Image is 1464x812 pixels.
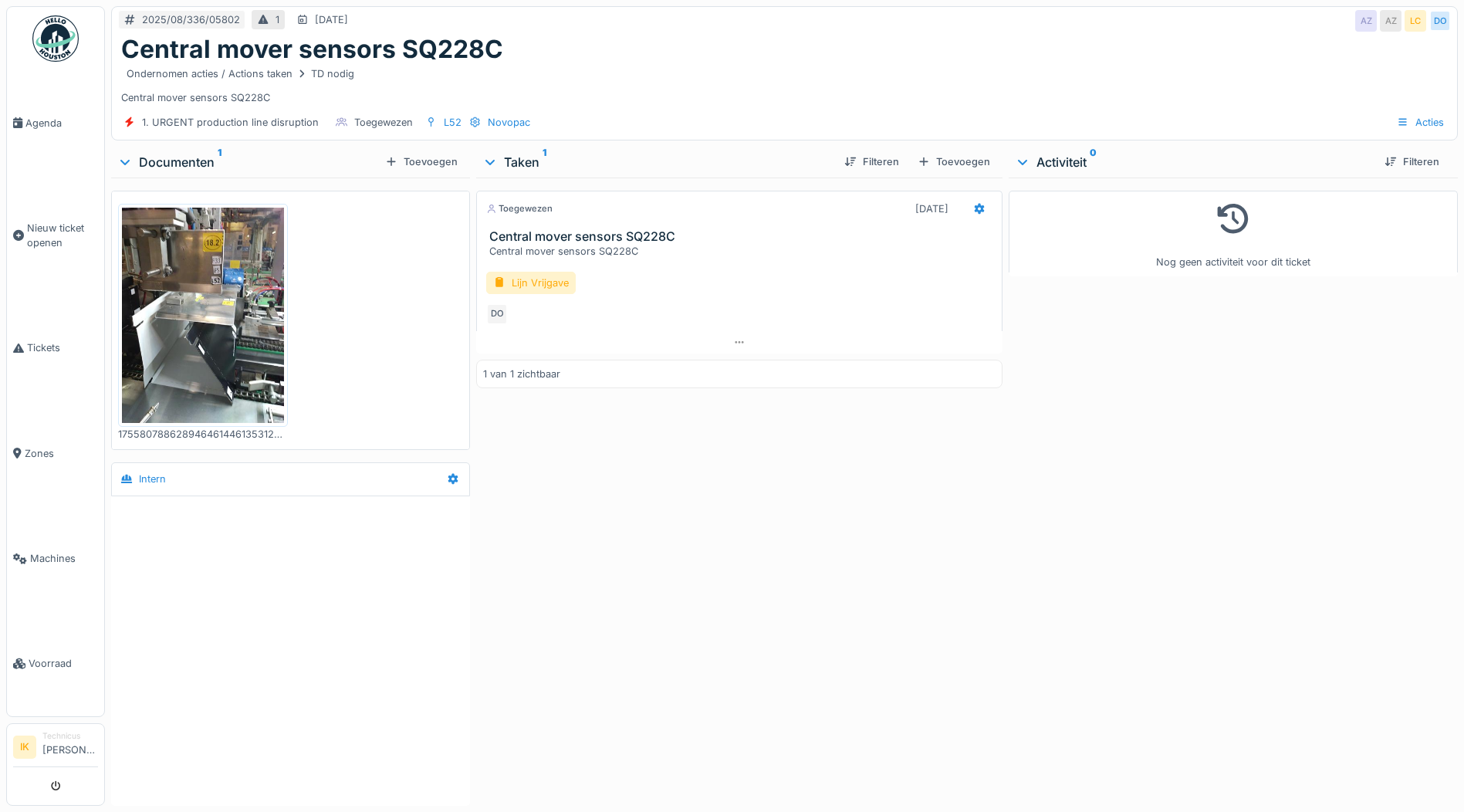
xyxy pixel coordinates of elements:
[7,611,104,716] a: Voorraad
[13,736,36,759] li: IK
[486,303,508,325] div: DO
[354,115,413,130] div: Toegewezen
[1429,10,1451,32] div: DO
[1019,198,1448,269] div: Nog geen activiteit voor dit ticket
[30,551,98,566] span: Machines
[379,151,464,172] div: Toevoegen
[483,367,560,381] div: 1 van 1 zichtbaar
[139,472,166,486] div: Intern
[486,272,576,294] div: Lijn Vrijgave
[7,401,104,506] a: Zones
[25,446,98,461] span: Zones
[218,153,221,171] sup: 1
[118,427,288,442] div: 17558078862894646144613531285195.jpg
[488,115,530,130] div: Novopac
[27,340,98,355] span: Tickets
[42,730,98,763] li: [PERSON_NAME]
[489,229,996,244] h3: Central mover sensors SQ228C
[444,115,462,130] div: L52
[127,66,354,81] div: Ondernomen acties / Actions taken TD nodig
[1090,153,1097,171] sup: 0
[1390,111,1451,134] div: Acties
[315,12,348,27] div: [DATE]
[117,153,379,171] div: Documenten
[121,64,1448,104] div: Central mover sensors SQ228C
[29,656,98,671] span: Voorraad
[276,12,279,27] div: 1
[1378,151,1445,172] div: Filteren
[915,201,948,216] div: [DATE]
[7,296,104,401] a: Tickets
[1355,10,1377,32] div: AZ
[486,202,553,215] div: Toegewezen
[482,153,832,171] div: Taken
[911,151,996,172] div: Toevoegen
[142,12,240,27] div: 2025/08/336/05802
[121,35,503,64] h1: Central mover sensors SQ228C
[25,116,98,130] span: Agenda
[7,506,104,611] a: Machines
[13,730,98,767] a: IK Technicus[PERSON_NAME]
[32,15,79,62] img: Badge_color-CXgf-gQk.svg
[7,175,104,296] a: Nieuw ticket openen
[27,221,98,250] span: Nieuw ticket openen
[838,151,905,172] div: Filteren
[122,208,284,423] img: mjz7nbcobcy8w1ygd8csn3tgm7g5
[543,153,546,171] sup: 1
[1405,10,1426,32] div: LC
[42,730,98,742] div: Technicus
[7,70,104,175] a: Agenda
[1380,10,1401,32] div: AZ
[489,244,996,259] div: Central mover sensors SQ228C
[1015,153,1372,171] div: Activiteit
[142,115,319,130] div: 1. URGENT production line disruption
